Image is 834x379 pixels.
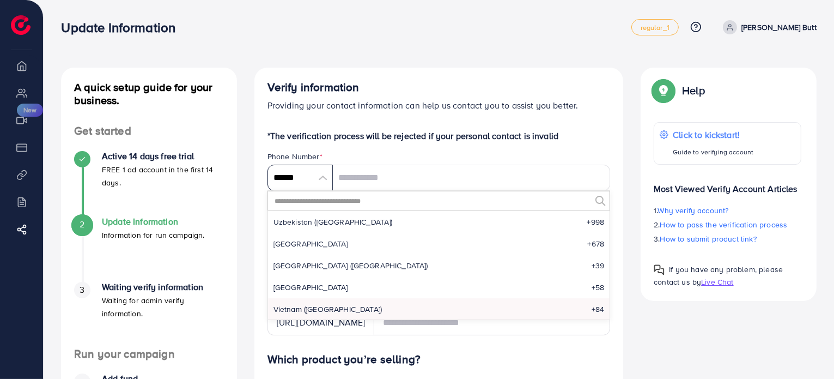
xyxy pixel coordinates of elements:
p: [PERSON_NAME] Butt [741,21,817,34]
p: 3. [654,232,801,245]
p: Most Viewed Verify Account Articles [654,173,801,195]
span: +84 [592,304,604,315]
h4: Get started [61,124,237,138]
span: [GEOGRAPHIC_DATA] [273,282,348,293]
img: Popup guide [654,264,665,275]
h4: Run your campaign [61,347,237,361]
p: 1. [654,204,801,217]
span: +678 [588,238,605,249]
p: *The verification process will be rejected if your personal contact is invalid [267,129,611,142]
h4: A quick setup guide for your business. [61,81,237,107]
li: Waiting verify information [61,282,237,347]
span: How to pass the verification process [660,219,788,230]
a: [PERSON_NAME] Butt [719,20,817,34]
li: Update Information [61,216,237,282]
span: Vietnam ([GEOGRAPHIC_DATA]) [273,304,382,315]
img: logo [11,15,31,35]
h4: Waiting verify information [102,282,224,292]
span: Why verify account? [658,205,729,216]
span: regular_1 [641,24,669,31]
h4: Update Information [102,216,205,227]
span: Uzbekistan ([GEOGRAPHIC_DATA]) [273,216,393,227]
h4: Verify information [267,81,611,94]
span: [GEOGRAPHIC_DATA] ([GEOGRAPHIC_DATA]) [273,260,428,271]
div: [URL][DOMAIN_NAME] [267,309,374,335]
p: Waiting for admin verify information. [102,294,224,320]
iframe: Chat [788,330,826,371]
p: Information for run campaign. [102,228,205,242]
li: Active 14 days free trial [61,151,237,216]
h4: Active 14 days free trial [102,151,224,161]
span: Live Chat [701,276,733,287]
h4: Which product you’re selling? [267,353,611,366]
p: FREE 1 ad account in the first 14 days. [102,163,224,189]
p: 2. [654,218,801,231]
p: Guide to verifying account [673,146,753,159]
span: 2 [80,218,84,231]
span: If you have any problem, please contact us by [654,264,783,287]
span: 3 [80,284,84,296]
p: Providing your contact information can help us contact you to assist you better. [267,99,611,112]
span: How to submit product link? [660,233,757,244]
span: +39 [592,260,604,271]
a: regular_1 [631,19,679,35]
span: +998 [587,216,605,227]
h3: Update Information [61,20,184,35]
p: Click to kickstart! [673,128,753,141]
span: +58 [592,282,604,293]
label: Phone Number [267,151,322,162]
p: Help [682,84,705,97]
img: Popup guide [654,81,673,100]
span: [GEOGRAPHIC_DATA] [273,238,348,249]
